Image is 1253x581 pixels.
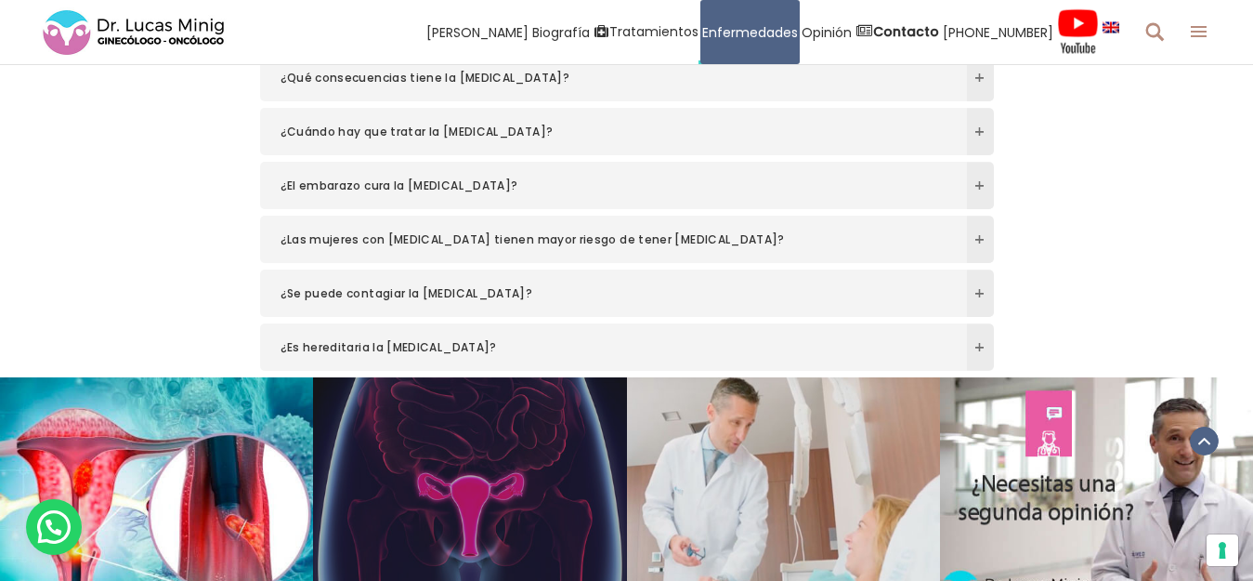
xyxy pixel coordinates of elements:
span: Opinión [802,21,852,43]
button: Sus preferencias de consentimiento para tecnologías de seguimiento [1207,535,1238,566]
span: ¿Se puede contagiar la [MEDICAL_DATA]? [281,284,937,303]
img: language english [1103,21,1119,33]
span: Biografía [532,21,590,43]
span: ¿El embarazo cura la [MEDICAL_DATA]? [281,177,937,195]
span: Enfermedades [702,21,798,43]
div: WhatsApp contact [26,499,82,555]
span: Tratamientos [609,21,698,43]
img: Videos Youtube Ginecología [1057,8,1099,55]
strong: Contacto [873,22,939,41]
span: ¿Qué consecuencias tiene la [MEDICAL_DATA]? [281,69,937,87]
span: ¿Las mujeres con [MEDICAL_DATA] tienen mayor riesgo de tener [MEDICAL_DATA]? [281,231,937,249]
span: [PERSON_NAME] [426,21,529,43]
span: [PHONE_NUMBER] [943,21,1053,43]
span: ¿Es hereditaria la [MEDICAL_DATA]? [281,338,937,357]
span: ¿Cuándo hay que tratar la [MEDICAL_DATA]? [281,123,937,141]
